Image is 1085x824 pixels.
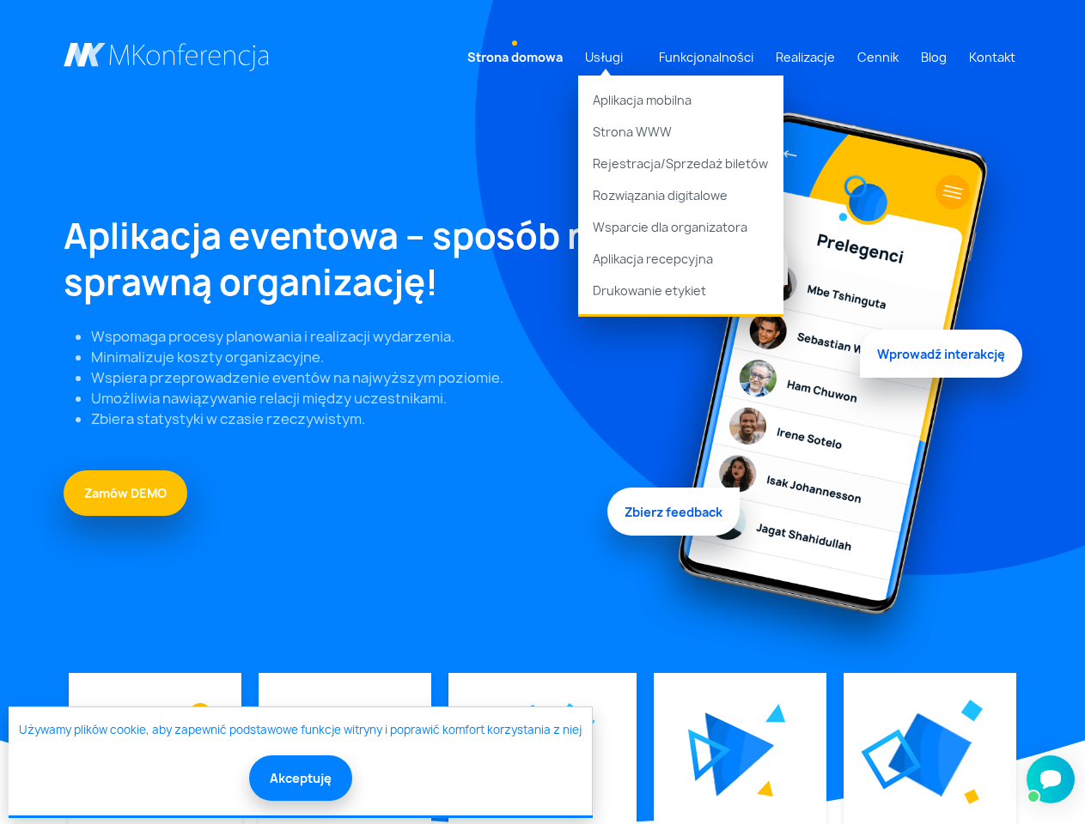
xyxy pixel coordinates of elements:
img: Graficzny element strony [964,789,979,804]
li: Wspomaga procesy planowania i realizacji wydarzenia. [91,326,614,347]
a: Rozwiązania digitalowe [578,179,783,211]
a: Aplikacja mobilna [578,76,783,116]
h1: Aplikacja eventowa – sposób na sprawną organizację! [64,213,614,306]
img: Graficzny element strony [888,713,972,797]
iframe: Smartsupp widget button [1027,755,1075,803]
a: Funkcjonalności [652,41,760,73]
li: Minimalizuje koszty organizacyjne. [91,347,614,367]
img: Graficzny element strony [688,729,731,781]
a: Zamów DEMO [64,470,187,516]
img: Graficzny element strony [635,96,1022,673]
img: Graficzny element strony [190,703,210,724]
li: Wspiera przeprowadzenie eventów na najwyższym poziomie. [91,367,614,388]
a: Wsparcie dla organizatora [578,211,783,243]
a: Cennik [850,41,905,73]
li: Umożliwia nawiązywanie relacji między uczestnikami. [91,388,614,409]
a: Używamy plików cookie, aby zapewnić podstawowe funkcje witryny i poprawić komfort korzystania z niej [19,722,582,739]
a: Realizacje [769,41,842,73]
li: Zbiera statystyki w czasie rzeczywistym. [91,409,614,429]
a: Kontakt [962,41,1022,73]
span: Zbierz feedback [607,493,740,541]
span: Wprowadź interakcję [860,332,1022,380]
a: Aplikacja recepcyjna [578,243,783,275]
a: Blog [914,41,954,73]
a: Strona WWW [578,116,783,148]
a: Drukowanie etykiet [578,275,783,315]
img: Graficzny element strony [560,703,595,734]
img: Graficzny element strony [861,729,922,790]
img: Graficzny element strony [705,712,775,797]
button: Akceptuję [249,755,352,801]
img: Graficzny element strony [961,700,984,723]
a: Rejestracja/Sprzedaż biletów [578,148,783,179]
a: Strona domowa [460,41,570,73]
a: Usługi [578,41,630,73]
img: Graficzny element strony [765,703,786,723]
